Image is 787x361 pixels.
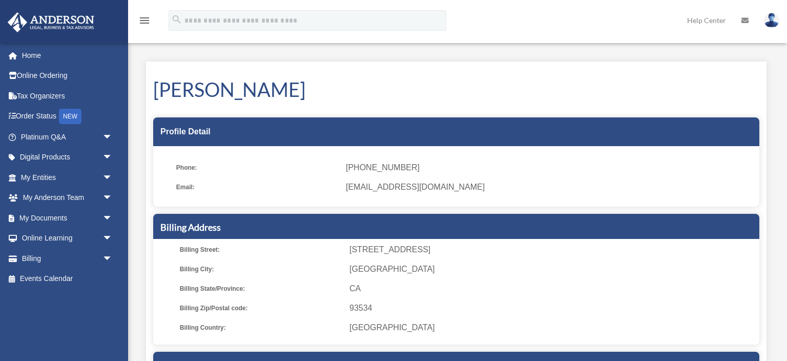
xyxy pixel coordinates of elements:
a: Online Learningarrow_drop_down [7,228,128,249]
a: Order StatusNEW [7,106,128,127]
span: [EMAIL_ADDRESS][DOMAIN_NAME] [346,180,752,194]
span: Email: [176,180,339,194]
i: menu [138,14,151,27]
span: [STREET_ADDRESS] [349,243,756,257]
i: search [171,14,182,25]
span: [PHONE_NUMBER] [346,161,752,175]
span: [GEOGRAPHIC_DATA] [349,320,756,335]
a: Platinum Q&Aarrow_drop_down [7,127,128,147]
span: arrow_drop_down [102,208,123,229]
span: arrow_drop_down [102,127,123,148]
div: NEW [59,109,81,124]
span: arrow_drop_down [102,248,123,269]
span: CA [349,282,756,296]
a: Billingarrow_drop_down [7,248,128,269]
a: Events Calendar [7,269,128,289]
div: Profile Detail [153,117,759,146]
span: arrow_drop_down [102,167,123,188]
h1: [PERSON_NAME] [153,76,759,103]
a: Digital Productsarrow_drop_down [7,147,128,168]
a: My Anderson Teamarrow_drop_down [7,188,128,208]
span: arrow_drop_down [102,228,123,249]
span: arrow_drop_down [102,147,123,168]
h5: Billing Address [160,221,752,234]
a: Home [7,45,128,66]
span: Phone: [176,161,339,175]
span: 93534 [349,301,756,315]
a: Online Ordering [7,66,128,86]
span: Billing State/Province: [180,282,342,296]
span: arrow_drop_down [102,188,123,209]
a: Tax Organizers [7,86,128,106]
a: My Documentsarrow_drop_down [7,208,128,228]
span: Billing Country: [180,320,342,335]
a: My Entitiesarrow_drop_down [7,167,128,188]
span: Billing Street: [180,243,342,257]
img: User Pic [764,13,779,28]
span: Billing City: [180,262,342,276]
span: Billing Zip/Postal code: [180,301,342,315]
span: [GEOGRAPHIC_DATA] [349,262,756,276]
img: Anderson Advisors Platinum Portal [5,12,97,32]
a: menu [138,18,151,27]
